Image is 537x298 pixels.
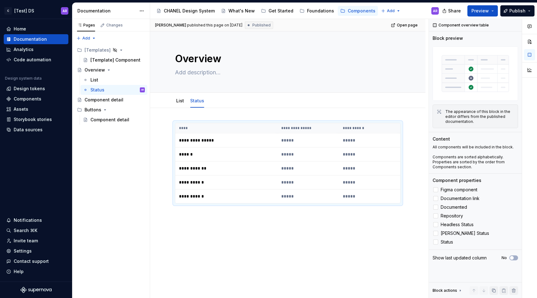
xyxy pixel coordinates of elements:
[4,114,68,124] a: Storybook stories
[252,23,271,28] span: Published
[21,287,52,293] svg: Supernova Logo
[389,21,420,30] a: Open page
[14,238,38,244] div: Invite team
[14,217,42,223] div: Notifications
[259,6,296,16] a: Get Started
[164,8,215,14] div: CHANEL Design System
[154,5,378,17] div: Page tree
[154,6,217,16] a: CHANEL Design System
[106,23,123,28] div: Changes
[4,226,68,235] button: Search ⌘K
[4,104,68,114] a: Assets
[338,6,378,16] a: Components
[439,5,465,16] button: Share
[90,77,98,83] div: List
[75,95,147,105] a: Component detail
[174,94,186,107] div: List
[90,117,129,123] div: Component detail
[441,205,467,210] span: Documented
[90,57,140,63] div: [Template] Component
[4,246,68,256] a: Settings
[82,36,90,41] span: Add
[4,44,68,54] a: Analytics
[4,236,68,246] a: Invite team
[75,45,147,125] div: Page tree
[4,267,68,277] button: Help
[80,115,147,125] a: Component detail
[433,145,518,150] p: All components will be included in the block.
[502,255,507,260] label: No
[433,288,457,293] div: Block actions
[387,8,395,13] span: Add
[441,187,477,192] span: Figma component
[445,109,514,124] div: The appearance of this block in the editor differs from the published documentation.
[4,84,68,94] a: Design tokens
[448,8,461,14] span: Share
[14,248,32,254] div: Settings
[433,255,487,261] div: Show last updated column
[500,5,535,16] button: Publish
[85,47,111,53] div: [Templates]
[141,87,144,93] div: AR
[14,258,49,264] div: Contact support
[433,286,463,295] div: Block actions
[75,45,147,55] div: [Templates]
[80,75,147,85] a: List
[85,107,101,113] div: Buttons
[433,155,518,170] p: Components are sorted alphabetically. Properties are sorted by the order from Components section.
[1,4,71,17] button: C[Test] DSAR
[433,136,450,142] div: Content
[176,98,184,103] a: List
[348,8,375,14] div: Components
[433,8,438,13] div: AR
[441,213,463,218] span: Repository
[441,240,453,244] span: Status
[174,51,399,66] textarea: Overview
[14,8,34,14] div: [Test] DS
[14,96,41,102] div: Components
[14,86,45,92] div: Design tokens
[228,8,255,14] div: What's New
[268,8,293,14] div: Get Started
[441,231,489,236] span: [PERSON_NAME] Status
[509,8,526,14] span: Publish
[77,8,136,14] div: Documentation
[85,67,105,73] div: Overview
[4,7,12,15] div: C
[433,177,481,184] div: Component properties
[441,196,480,201] span: Documentation link
[190,98,204,103] a: Status
[14,116,52,123] div: Storybook stories
[297,6,337,16] a: Foundations
[77,23,95,28] div: Pages
[397,23,418,28] span: Open page
[218,6,257,16] a: What's New
[441,222,474,227] span: Headless Status
[5,76,42,81] div: Design system data
[14,46,34,53] div: Analytics
[155,23,186,28] span: [PERSON_NAME]
[433,35,463,41] div: Block preview
[188,94,207,107] div: Status
[90,87,104,93] div: Status
[14,57,51,63] div: Code automation
[187,23,242,28] div: published this page on [DATE]
[75,65,147,75] a: Overview
[14,268,24,275] div: Help
[379,7,402,15] button: Add
[85,97,123,103] div: Component detail
[80,85,147,95] a: StatusAR
[4,24,68,34] a: Home
[14,227,37,234] div: Search ⌘K
[75,34,98,43] button: Add
[4,125,68,135] a: Data sources
[4,55,68,65] a: Code automation
[471,8,489,14] span: Preview
[80,55,147,65] a: [Template] Component
[14,36,47,42] div: Documentation
[4,256,68,266] button: Contact support
[307,8,334,14] div: Foundations
[14,127,43,133] div: Data sources
[62,8,67,13] div: AR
